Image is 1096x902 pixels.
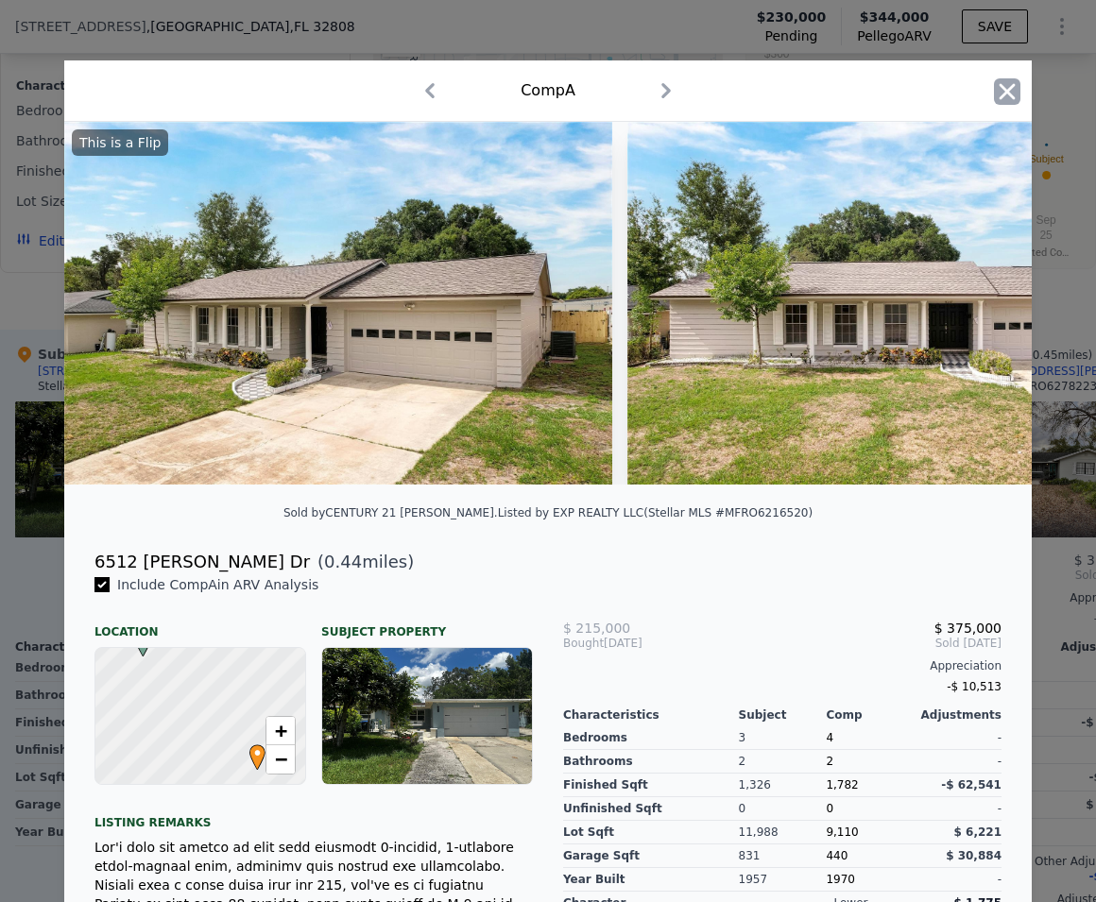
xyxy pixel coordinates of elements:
[275,719,287,742] span: +
[72,129,168,156] div: This is a Flip
[739,774,827,797] div: 1,326
[826,731,833,744] span: 4
[94,800,533,830] div: Listing remarks
[914,750,1002,774] div: -
[563,774,739,797] div: Finished Sqft
[94,549,310,575] div: 6512 [PERSON_NAME] Dr
[266,717,295,745] a: Zoom in
[826,778,858,791] span: 1,782
[110,577,326,592] span: Include Comp A in ARV Analysis
[283,506,498,519] div: Sold by CENTURY 21 [PERSON_NAME] .
[826,802,833,815] span: 0
[826,868,914,892] div: 1970
[946,849,1002,862] span: $ 30,884
[710,636,1002,651] span: Sold [DATE]
[498,506,813,519] div: Listed by EXP REALTY LLC (Stellar MLS #MFRO6216520)
[563,707,739,723] div: Characteristics
[310,549,414,575] span: ( miles)
[563,868,739,892] div: Year Built
[914,868,1002,892] div: -
[94,609,306,639] div: Location
[739,797,827,821] div: 0
[826,707,914,723] div: Comp
[563,658,1002,673] div: Appreciation
[563,726,739,750] div: Bedrooms
[739,750,827,774] div: 2
[914,797,1002,821] div: -
[826,750,914,774] div: 2
[739,707,827,723] div: Subject
[563,636,604,651] span: Bought
[275,747,287,771] span: −
[826,825,858,839] span: 9,110
[563,797,739,821] div: Unfinished Sqft
[739,726,827,750] div: 3
[324,552,362,571] span: 0.44
[563,750,739,774] div: Bathrooms
[563,844,739,868] div: Garage Sqft
[934,621,1002,636] span: $ 375,000
[947,680,1002,693] span: -$ 10,513
[954,825,1002,839] span: $ 6,221
[245,739,270,767] span: •
[739,868,827,892] div: 1957
[563,636,710,651] div: [DATE]
[266,745,295,774] a: Zoom out
[521,79,575,102] div: Comp A
[739,844,827,868] div: 831
[245,744,256,756] div: •
[914,726,1002,750] div: -
[563,821,739,844] div: Lot Sqft
[739,821,827,844] div: 11,988
[321,609,533,639] div: Subject Property
[941,778,1002,791] span: -$ 62,541
[914,707,1002,723] div: Adjustments
[826,849,848,862] span: 440
[64,122,612,485] img: Property Img
[563,621,630,636] span: $ 215,000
